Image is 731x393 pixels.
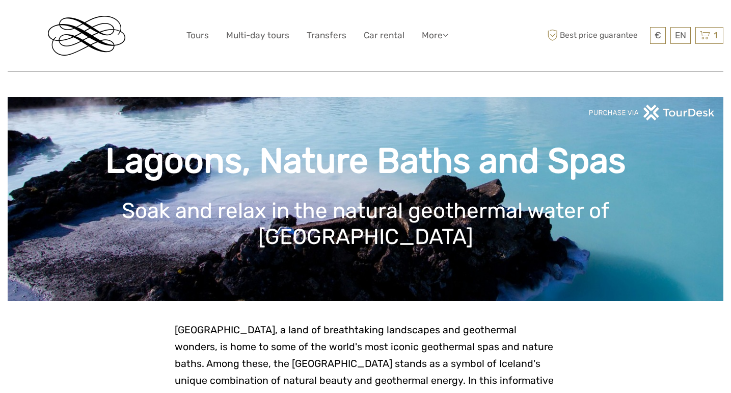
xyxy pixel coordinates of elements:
[655,30,661,40] span: €
[588,105,716,120] img: PurchaseViaTourDeskwhite.png
[712,30,719,40] span: 1
[364,28,404,43] a: Car rental
[23,140,708,182] h1: Lagoons, Nature Baths and Spas
[48,16,125,56] img: Reykjavik Residence
[186,28,209,43] a: Tours
[670,27,691,44] div: EN
[307,28,346,43] a: Transfers
[226,28,289,43] a: Multi-day tours
[23,198,708,250] h1: Soak and relax in the natural geothermal water of [GEOGRAPHIC_DATA]
[422,28,448,43] a: More
[545,27,647,44] span: Best price guarantee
